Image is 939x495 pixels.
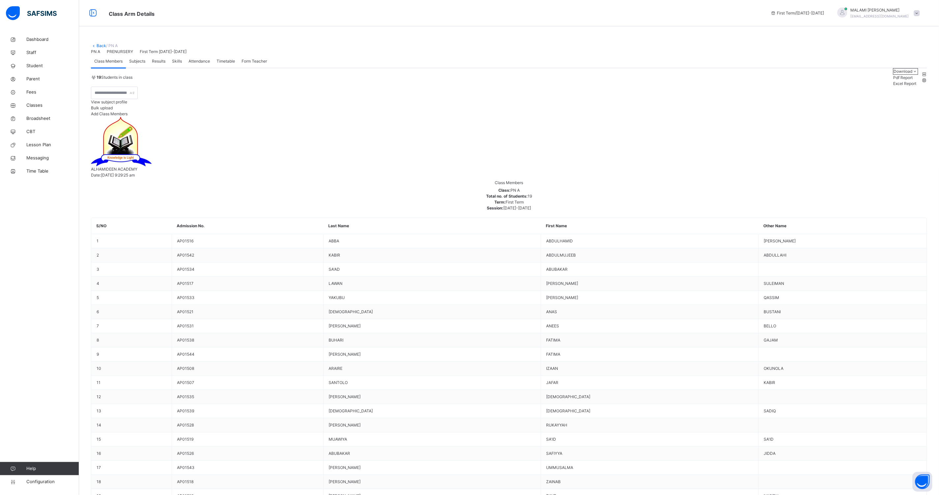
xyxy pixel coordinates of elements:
th: Other Name [759,218,927,234]
td: ARAIRE [324,362,541,376]
span: First Term [506,200,524,205]
td: [DEMOGRAPHIC_DATA] [541,404,759,418]
span: Fees [26,89,79,96]
td: ABDULHAMID [541,234,759,248]
th: S/NO [92,218,172,234]
td: FATIMA [541,347,759,362]
th: Last Name [324,218,541,234]
td: 17 [92,461,172,475]
span: PRENURSERY [107,49,133,54]
span: Total no. of Students: [486,194,528,199]
th: First Name [541,218,759,234]
td: AP01521 [172,305,324,319]
span: Attendance [189,58,210,64]
td: AP01539 [172,404,324,418]
td: [PERSON_NAME] [324,461,541,475]
td: JAFAR [541,376,759,390]
span: Staff [26,49,79,56]
span: Messaging [26,155,79,161]
span: Date: [91,173,101,178]
span: Class Members [495,180,523,185]
td: [PERSON_NAME] [324,390,541,404]
span: Student [26,63,79,69]
td: SA'AD [324,262,541,277]
img: alhamideen.png [91,117,152,166]
td: 6 [92,305,172,319]
span: [DATE] 9:29:25 am [101,173,135,178]
td: AP01508 [172,362,324,376]
td: [DEMOGRAPHIC_DATA] [324,404,541,418]
span: [DATE]-[DATE] [504,206,531,210]
td: AP01526 [172,447,324,461]
td: [DEMOGRAPHIC_DATA] [541,390,759,404]
td: 18 [92,475,172,489]
td: 12 [92,390,172,404]
td: AP01518 [172,475,324,489]
td: QASSIM [759,291,927,305]
span: Term: [494,200,506,205]
a: Back [97,43,106,48]
span: / PN A [106,43,118,48]
td: [PERSON_NAME] [759,234,927,248]
td: UMMUSALMA [541,461,759,475]
span: First Term [DATE]-[DATE] [140,49,187,54]
td: ABDULMUJEEB [541,248,759,262]
td: 4 [92,277,172,291]
span: Class Arm Details [109,11,155,17]
span: CBT [26,128,79,135]
td: BUHARI [324,333,541,347]
td: OKUNOLA [759,362,927,376]
td: YAKUBU [324,291,541,305]
td: KABIR [324,248,541,262]
span: Students in class [97,74,132,80]
td: ABBA [324,234,541,248]
td: SANTOLO [324,376,541,390]
td: AP01542 [172,248,324,262]
td: SADIQ [759,404,927,418]
td: [PERSON_NAME] [324,347,541,362]
td: 14 [92,418,172,432]
b: 19 [97,75,101,80]
td: 9 [92,347,172,362]
span: Skills [172,58,182,64]
td: 16 [92,447,172,461]
td: FATIMA [541,333,759,347]
td: SULEIMAN [759,277,927,291]
span: Classes [26,102,79,109]
td: 13 [92,404,172,418]
td: MUAWIYA [324,432,541,447]
td: ANEES [541,319,759,333]
td: AP01531 [172,319,324,333]
span: session/term information [771,10,824,16]
span: Timetable [217,58,235,64]
span: Parent [26,76,79,82]
td: AP01538 [172,333,324,347]
td: AP01528 [172,418,324,432]
td: AP01516 [172,234,324,248]
span: Time Table [26,168,79,175]
td: 1 [92,234,172,248]
span: Configuration [26,479,79,485]
td: RUKAYYAH [541,418,759,432]
td: AP01517 [172,277,324,291]
span: Lesson Plan [26,142,79,148]
td: BUSTANI [759,305,927,319]
td: GAJAM [759,333,927,347]
td: AP01543 [172,461,324,475]
td: [DEMOGRAPHIC_DATA] [324,305,541,319]
td: AP01507 [172,376,324,390]
td: ABUBAKAR [541,262,759,277]
td: 3 [92,262,172,277]
td: JIDDA [759,447,927,461]
td: 5 [92,291,172,305]
td: [PERSON_NAME] [541,277,759,291]
td: [PERSON_NAME] [324,418,541,432]
td: ABDULLAHI [759,248,927,262]
span: Help [26,465,79,472]
td: [PERSON_NAME] [324,319,541,333]
td: ANAS [541,305,759,319]
td: ZAINAB [541,475,759,489]
span: ALHAMIDEEN ACADEMY [91,167,137,172]
th: Admission No. [172,218,324,234]
span: Form Teacher [242,58,267,64]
